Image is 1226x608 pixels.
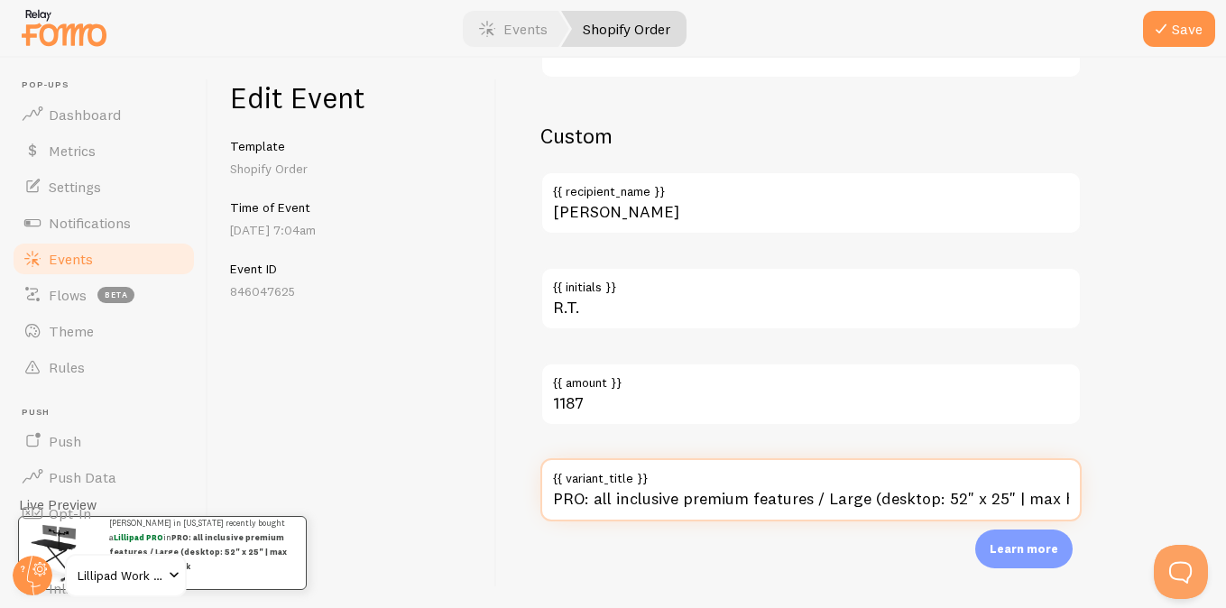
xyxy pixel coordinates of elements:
span: Flows [49,286,87,304]
span: Lillipad Work Solutions [78,565,163,586]
span: Pop-ups [22,79,197,91]
label: {{ initials }} [540,267,1082,298]
a: Notifications [11,205,197,241]
span: Theme [49,322,94,340]
h5: Event ID [230,261,475,277]
h5: Time of Event [230,199,475,216]
a: Dashboard [11,97,197,133]
img: fomo-relay-logo-orange.svg [19,5,109,51]
span: Push Data [49,468,116,486]
span: Rules [49,358,85,376]
a: Metrics [11,133,197,169]
a: Rules [11,349,197,385]
p: [DATE] 7:04am [230,221,475,239]
a: Theme [11,313,197,349]
span: Push [22,407,197,419]
a: Push Data [11,459,197,495]
iframe: Help Scout Beacon - Open [1154,545,1208,599]
p: Learn more [990,540,1058,557]
a: Settings [11,169,197,205]
span: Dashboard [49,106,121,124]
h5: Template [230,138,475,154]
span: beta [97,287,134,303]
label: {{ recipient_name }} [540,171,1082,202]
a: Push [11,423,197,459]
p: Shopify Order [230,160,475,178]
span: Opt-In [49,504,91,522]
h1: Edit Event [230,79,475,116]
a: Events [11,241,197,277]
h2: Custom [540,122,1082,150]
p: 846047625 [230,282,475,300]
a: Lillipad Work Solutions [65,554,187,597]
a: Opt-In [11,495,197,531]
span: Settings [49,178,101,196]
span: Notifications [49,214,131,232]
a: Flows beta [11,277,197,313]
span: Events [49,250,93,268]
label: {{ variant_title }} [540,458,1082,489]
div: Learn more [975,530,1073,568]
span: Metrics [49,142,96,160]
span: Push [49,432,81,450]
label: {{ amount }} [540,363,1082,393]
